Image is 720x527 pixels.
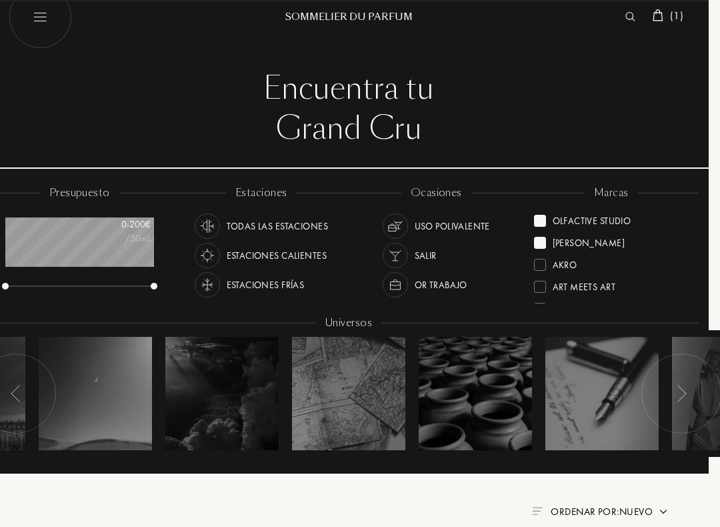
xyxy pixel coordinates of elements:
[553,253,577,272] div: Akro
[553,298,616,316] div: Atelier Materi
[226,185,297,201] div: estaciones
[415,213,490,239] div: Uso polivalente
[11,385,21,402] img: arr_left.svg
[19,109,679,149] div: Grand Cru
[415,272,467,298] div: or trabajo
[40,185,119,201] div: presupuesto
[386,276,405,294] img: usage_occasion_work_white.svg
[316,316,381,331] div: Universos
[653,9,663,21] img: cart_white.svg
[532,507,543,515] img: filter_by.png
[670,9,683,23] span: ( 1 )
[227,213,328,239] div: Todas las estaciones
[625,12,635,21] img: search_icn_white.svg
[585,185,638,201] div: marcas
[553,276,615,294] div: Art Meets Art
[84,217,151,231] div: 0 - 200 €
[553,209,631,227] div: Olfactive Studio
[386,246,405,265] img: usage_occasion_party_white.svg
[415,243,437,268] div: Salir
[227,272,305,298] div: Estaciones frías
[676,385,687,402] img: arr_left.svg
[227,243,327,268] div: Estaciones calientes
[401,185,471,201] div: ocasiones
[19,69,679,109] div: Encuentra tu
[386,217,405,235] img: usage_occasion_all_white.svg
[198,276,217,294] img: usage_season_cold_white.svg
[553,231,625,249] div: [PERSON_NAME]
[551,505,653,518] span: Ordenar por: Nuevo
[198,217,217,235] img: usage_season_average_white.svg
[269,10,429,24] div: Sommelier du Parfum
[84,231,151,245] div: /50mL
[198,246,217,265] img: usage_season_hot_white.svg
[658,506,669,517] img: arrow.png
